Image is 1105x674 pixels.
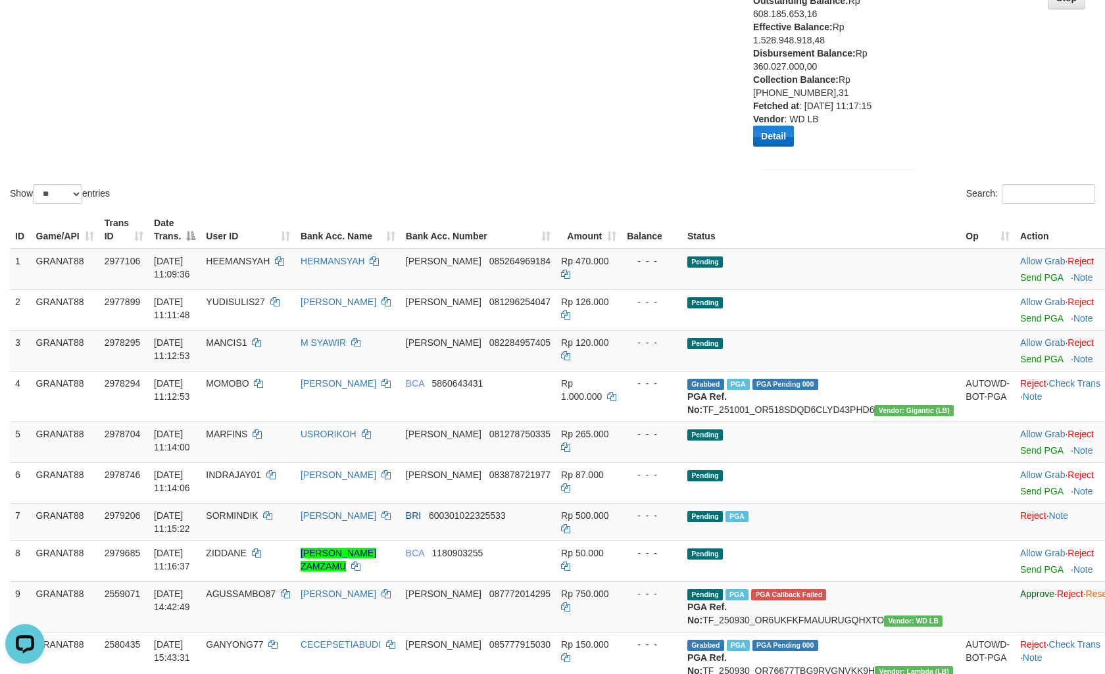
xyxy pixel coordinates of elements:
[753,114,784,124] b: Vendor
[10,184,110,204] label: Show entries
[627,468,677,481] div: - - -
[1020,429,1065,439] a: Allow Grab
[406,589,481,599] span: [PERSON_NAME]
[687,470,723,481] span: Pending
[627,587,677,600] div: - - -
[154,510,190,534] span: [DATE] 11:15:22
[627,546,677,560] div: - - -
[627,295,677,308] div: - - -
[31,330,99,371] td: GRANAT88
[406,429,481,439] span: [PERSON_NAME]
[753,22,833,32] b: Effective Balance:
[105,548,141,558] span: 2979685
[1068,548,1094,558] a: Reject
[432,548,483,558] span: Copy 1180903255 to clipboard
[1073,272,1093,283] a: Note
[1020,445,1063,456] a: Send PGA
[627,638,677,651] div: - - -
[10,289,31,330] td: 2
[1073,564,1093,575] a: Note
[10,503,31,541] td: 7
[206,256,270,266] span: HEEMANSYAH
[687,548,723,560] span: Pending
[105,256,141,266] span: 2977106
[31,289,99,330] td: GRANAT88
[561,510,608,521] span: Rp 500.000
[687,640,724,651] span: Grabbed
[489,589,551,599] span: Copy 087772014295 to clipboard
[753,101,799,111] b: Fetched at
[99,211,149,249] th: Trans ID: activate to sort column ascending
[105,589,141,599] span: 2559071
[682,211,960,249] th: Status
[33,184,82,204] select: Showentries
[561,639,608,650] span: Rp 150.000
[627,254,677,268] div: - - -
[682,371,960,421] td: TF_251001_OR518SDQD6CLYD43PHD6
[206,589,276,599] span: AGUSSAMBO87
[301,589,376,599] a: [PERSON_NAME]
[727,379,750,390] span: Marked by bgndany
[31,211,99,249] th: Game/API: activate to sort column ascending
[5,5,45,45] button: Open LiveChat chat widget
[489,469,551,480] span: Copy 083878721977 to clipboard
[1020,256,1065,266] a: Allow Grab
[406,337,481,348] span: [PERSON_NAME]
[1020,297,1065,307] a: Allow Grab
[627,336,677,349] div: - - -
[301,297,376,307] a: [PERSON_NAME]
[687,589,723,600] span: Pending
[561,256,608,266] span: Rp 470.000
[1020,313,1063,324] a: Send PGA
[105,429,141,439] span: 2978704
[687,511,723,522] span: Pending
[154,589,190,612] span: [DATE] 14:42:49
[406,548,424,558] span: BCA
[751,589,826,600] span: PGA Error
[1020,354,1063,364] a: Send PGA
[489,297,551,307] span: Copy 081296254047 to clipboard
[406,510,421,521] span: BRI
[1020,589,1054,599] a: Approve
[301,639,381,650] a: CECEPSETIABUDI
[105,639,141,650] span: 2580435
[687,297,723,308] span: Pending
[753,126,794,147] button: Detail
[429,510,506,521] span: Copy 600301022325533 to clipboard
[105,378,141,389] span: 2978294
[627,377,677,390] div: - - -
[1020,510,1046,521] a: Reject
[1020,548,1065,558] a: Allow Grab
[10,249,31,290] td: 1
[1049,510,1069,521] a: Note
[206,548,246,558] span: ZIDDANE
[1020,469,1065,480] a: Allow Grab
[561,589,608,599] span: Rp 750.000
[561,337,608,348] span: Rp 120.000
[105,469,141,480] span: 2978746
[1068,256,1094,266] a: Reject
[1020,337,1065,348] a: Allow Grab
[206,510,258,521] span: SORMINDIK
[406,639,481,650] span: [PERSON_NAME]
[301,429,356,439] a: USRORIKOH
[31,462,99,503] td: GRANAT88
[149,211,201,249] th: Date Trans.: activate to sort column descending
[687,379,724,390] span: Grabbed
[154,297,190,320] span: [DATE] 11:11:48
[682,581,960,632] td: TF_250930_OR6UKFKFMAUURUGQHXTO
[154,378,190,402] span: [DATE] 11:12:53
[31,581,99,632] td: GRANAT88
[154,639,190,663] span: [DATE] 15:43:31
[1020,486,1063,496] a: Send PGA
[10,421,31,462] td: 5
[105,337,141,348] span: 2978295
[561,378,602,402] span: Rp 1.000.000
[687,256,723,268] span: Pending
[556,211,622,249] th: Amount: activate to sort column ascending
[489,256,551,266] span: Copy 085264969184 to clipboard
[1020,639,1046,650] a: Reject
[10,462,31,503] td: 6
[105,510,141,521] span: 2979206
[105,297,141,307] span: 2977899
